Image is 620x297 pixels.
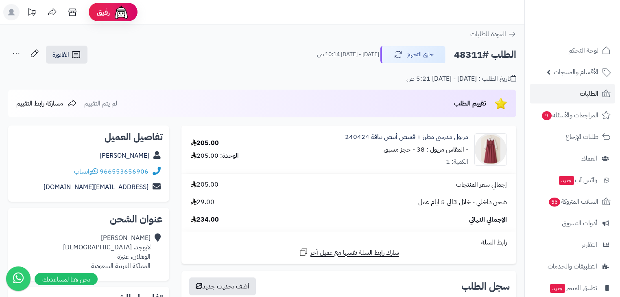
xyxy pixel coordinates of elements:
a: الفاتورة [46,46,87,64]
span: تقييم الطلب [454,99,486,108]
span: 205.00 [191,180,218,189]
span: مشاركة رابط التقييم [16,99,63,108]
span: العملاء [581,153,597,164]
span: 29.00 [191,198,214,207]
a: العملاء [530,149,615,168]
span: 234.00 [191,215,219,224]
span: جديد [559,176,574,185]
span: 9 [542,111,552,120]
h2: عنوان الشحن [15,214,163,224]
span: 56 [549,198,560,207]
img: ai-face.png [113,4,129,20]
span: الأقسام والمنتجات [554,66,598,78]
span: تطبيق المتجر [549,282,597,294]
a: العودة للطلبات [470,29,516,39]
a: واتساب [74,167,98,176]
a: 966553656906 [100,167,148,176]
span: التطبيقات والخدمات [548,261,597,272]
a: مشاركة رابط التقييم [16,99,77,108]
span: العودة للطلبات [470,29,506,39]
span: الإجمالي النهائي [469,215,507,224]
a: طلبات الإرجاع [530,127,615,147]
div: 205.00 [191,139,219,148]
div: الكمية: 1 [446,157,468,167]
h3: سجل الطلب [461,282,510,291]
a: مريول مدرسي مطرز + قميص أبيض بياقة 240424 [345,132,468,142]
small: [DATE] - [DATE] 10:14 ص [317,51,379,59]
button: أضف تحديث جديد [189,277,256,295]
span: الفاتورة [52,50,69,59]
span: أدوات التسويق [562,218,597,229]
a: [PERSON_NAME] [100,151,149,161]
span: التقارير [582,239,597,251]
span: الطلبات [580,88,598,99]
small: - المقاس مريول : 38 - حجز مسبق [384,145,468,154]
a: الطلبات [530,84,615,103]
div: رابط السلة [185,238,513,247]
span: رفيق [97,7,110,17]
span: المراجعات والأسئلة [541,110,598,121]
span: شحن داخلي - خلال 3الى 5 ايام عمل [418,198,507,207]
div: [PERSON_NAME] لايوجد، [DEMOGRAPHIC_DATA] الوهلان، عنيزة المملكة العربية السعودية [63,233,151,271]
a: السلات المتروكة56 [530,192,615,211]
span: طلبات الإرجاع [565,131,598,143]
span: وآتس آب [558,174,597,186]
a: لوحة التحكم [530,41,615,60]
span: لم يتم التقييم [84,99,117,108]
span: شارك رابط السلة نفسها مع عميل آخر [310,248,399,257]
span: السلات المتروكة [548,196,598,207]
span: لوحة التحكم [568,45,598,56]
a: المراجعات والأسئلة9 [530,106,615,125]
a: التطبيقات والخدمات [530,257,615,276]
div: تاريخ الطلب : [DATE] - [DATE] 5:21 ص [406,74,516,84]
img: 1753451166-1000424472-90x90.png [475,133,506,166]
div: الوحدة: 205.00 [191,151,239,161]
span: إجمالي سعر المنتجات [456,180,507,189]
a: التقارير [530,235,615,255]
a: شارك رابط السلة نفسها مع عميل آخر [299,247,399,257]
a: وآتس آبجديد [530,170,615,190]
a: تحديثات المنصة [22,4,42,22]
h2: تفاصيل العميل [15,132,163,142]
a: أدوات التسويق [530,213,615,233]
button: جاري التجهيز [380,46,445,63]
h2: الطلب #48311 [454,46,516,63]
span: جديد [550,284,565,293]
a: [EMAIL_ADDRESS][DOMAIN_NAME] [44,182,148,192]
